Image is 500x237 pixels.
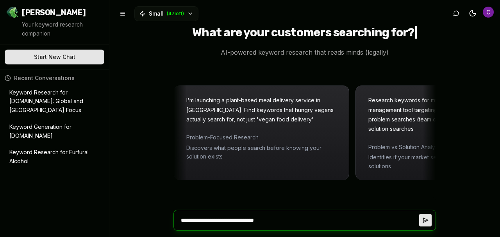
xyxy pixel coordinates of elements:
[9,148,89,166] p: Keyword Research for Furfural Alcohol
[483,7,494,18] button: Open user button
[134,6,198,21] button: Small(47left)
[22,20,103,38] p: Your keyword research companion
[81,133,195,142] span: Niche Marketplace Research
[483,7,494,18] img: Chemtrade Asia Administrator
[149,10,164,18] span: Small
[263,97,410,123] span: I'm launching a plant-based meal delivery service in [GEOGRAPHIC_DATA]. Find keywords that hungry...
[81,97,225,123] span: Building a marketplace for vintage clothing. Find what specific styles, eras, and brands people s...
[6,6,19,19] img: Jello SEO Logo
[5,85,104,118] button: Keyword Research for [DOMAIN_NAME]: Global and [GEOGRAPHIC_DATA] Focus
[14,74,75,82] span: Recent Conversations
[5,50,104,64] button: Start New Chat
[263,133,413,142] span: Problem-Focused Research
[214,47,395,57] p: AI-powered keyword research that reads minds (legally)
[22,7,86,18] span: [PERSON_NAME]
[9,88,89,115] p: Keyword Research for [DOMAIN_NAME]: Global and [GEOGRAPHIC_DATA] Focus
[414,25,417,39] span: |
[81,144,195,152] span: Uncovers specific product demand patterns
[34,53,75,61] span: Start New Chat
[192,25,417,41] h1: What are your customers searching for?
[167,11,184,17] span: ( 47 left)
[263,144,413,161] span: Discovers what people search before knowing your solution exists
[5,145,104,169] button: Keyword Research for Furfural Alcohol
[5,119,104,144] button: Keyword Generation for [DOMAIN_NAME]
[9,123,89,141] p: Keyword Generation for [DOMAIN_NAME]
